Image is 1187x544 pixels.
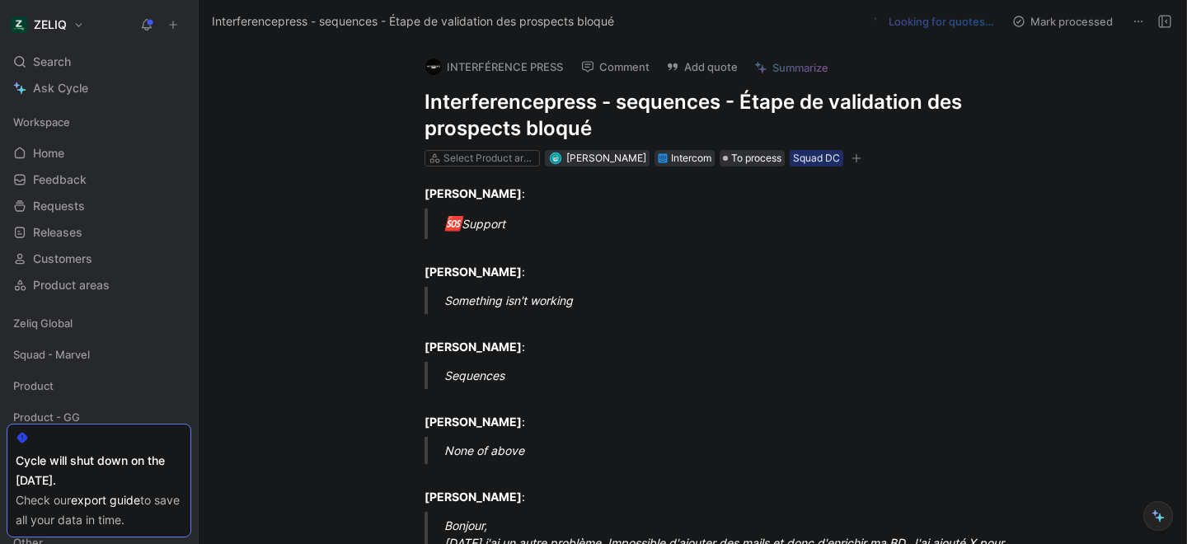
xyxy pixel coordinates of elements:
div: Check our to save all your data in time. [16,490,182,530]
div: Product [7,373,191,403]
a: Customers [7,246,191,271]
div: Product - GG [7,405,191,434]
button: Looking for quotes… [865,10,1002,33]
span: Ask Cycle [33,78,88,98]
span: Product areas [33,277,110,293]
div: Squad DC [793,150,840,166]
button: Comment [574,55,657,78]
span: Requests [33,198,85,214]
strong: [PERSON_NAME] [425,265,522,279]
div: Squad - Marvel [7,342,191,372]
div: : [425,185,995,202]
button: logoINTERFÉRENCE PRESS [418,54,570,79]
a: Requests [7,194,191,218]
div: To process [720,150,785,166]
div: : [425,471,995,505]
a: export guide [71,493,140,507]
span: Home [33,145,64,162]
div: Product [7,373,191,398]
img: logo [425,59,442,75]
div: : [425,396,995,430]
h1: Interferencepress - sequences - Étape de validation des prospects bloqué [425,89,995,142]
span: [PERSON_NAME] [566,152,646,164]
div: Intercom [671,150,711,166]
span: Feedback [33,171,87,188]
span: To process [731,150,781,166]
a: Feedback [7,167,191,192]
img: avatar [551,153,560,162]
div: Search [7,49,191,74]
div: Cycle will shut down on the [DATE]. [16,451,182,490]
span: Product [13,378,54,394]
div: : [425,246,995,280]
div: Something isn't working [444,292,1015,309]
div: Product - GG [7,405,191,429]
strong: [PERSON_NAME] [425,186,522,200]
span: Customers [33,251,92,267]
div: Squad - Marvel [7,342,191,367]
strong: [PERSON_NAME] [425,490,522,504]
span: Interferencepress - sequences - Étape de validation des prospects bloqué [212,12,614,31]
span: Workspace [13,114,70,130]
span: Product - GG [13,409,80,425]
a: Releases [7,220,191,245]
span: Squad - Marvel [13,346,90,363]
div: : [425,321,995,355]
h1: ZELIQ [34,17,67,32]
span: Search [33,52,71,72]
div: Support [444,213,1015,235]
span: Summarize [772,60,828,75]
div: Select Product areas [443,150,536,166]
div: Zeliq Global [7,311,191,340]
div: None of above [444,442,1015,459]
a: Ask Cycle [7,76,191,101]
strong: [PERSON_NAME] [425,415,522,429]
div: Sequences [444,367,1015,384]
a: Product areas [7,273,191,298]
span: 🆘 [444,215,462,232]
img: ZELIQ [11,16,27,33]
a: Home [7,141,191,166]
span: Releases [33,224,82,241]
button: Summarize [747,56,836,79]
div: Workspace [7,110,191,134]
button: Mark processed [1005,10,1120,33]
button: Add quote [659,55,745,78]
span: Zeliq Global [13,315,73,331]
div: Zeliq Global [7,311,191,335]
button: ZELIQZELIQ [7,13,88,36]
strong: [PERSON_NAME] [425,340,522,354]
